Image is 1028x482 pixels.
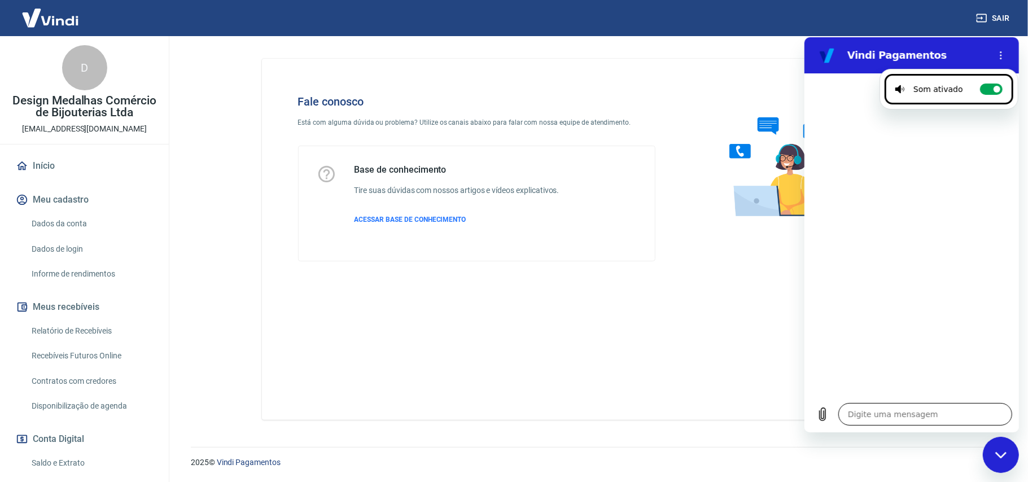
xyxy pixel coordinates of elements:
[355,216,466,224] span: ACESSAR BASE DE CONHECIMENTO
[974,8,1014,29] button: Sair
[62,45,107,90] div: D
[707,77,878,227] img: Fale conosco
[983,437,1019,473] iframe: Botão para abrir a janela de mensagens, conversa em andamento
[14,187,155,212] button: Meu cadastro
[27,344,155,367] a: Recebíveis Futuros Online
[14,295,155,319] button: Meus recebíveis
[27,452,155,475] a: Saldo e Extrato
[804,37,1019,432] iframe: Janela de mensagens
[355,214,559,225] a: ACESSAR BASE DE CONHECIMENTO
[27,395,155,418] a: Disponibilização de agenda
[27,262,155,286] a: Informe de rendimentos
[27,238,155,261] a: Dados de login
[14,1,87,35] img: Vindi
[14,427,155,452] button: Conta Digital
[9,95,160,119] p: Design Medalhas Comércio de Bijouterias Ltda
[355,164,559,176] h5: Base de conhecimento
[217,458,281,467] a: Vindi Pagamentos
[14,154,155,178] a: Início
[355,185,559,196] h6: Tire suas dúvidas com nossos artigos e vídeos explicativos.
[27,319,155,343] a: Relatório de Recebíveis
[27,212,155,235] a: Dados da conta
[27,370,155,393] a: Contratos com credores
[298,95,656,108] h4: Fale conosco
[191,457,1001,468] p: 2025 ©
[22,123,147,135] p: [EMAIL_ADDRESS][DOMAIN_NAME]
[298,117,656,128] p: Está com alguma dúvida ou problema? Utilize os canais abaixo para falar com nossa equipe de atend...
